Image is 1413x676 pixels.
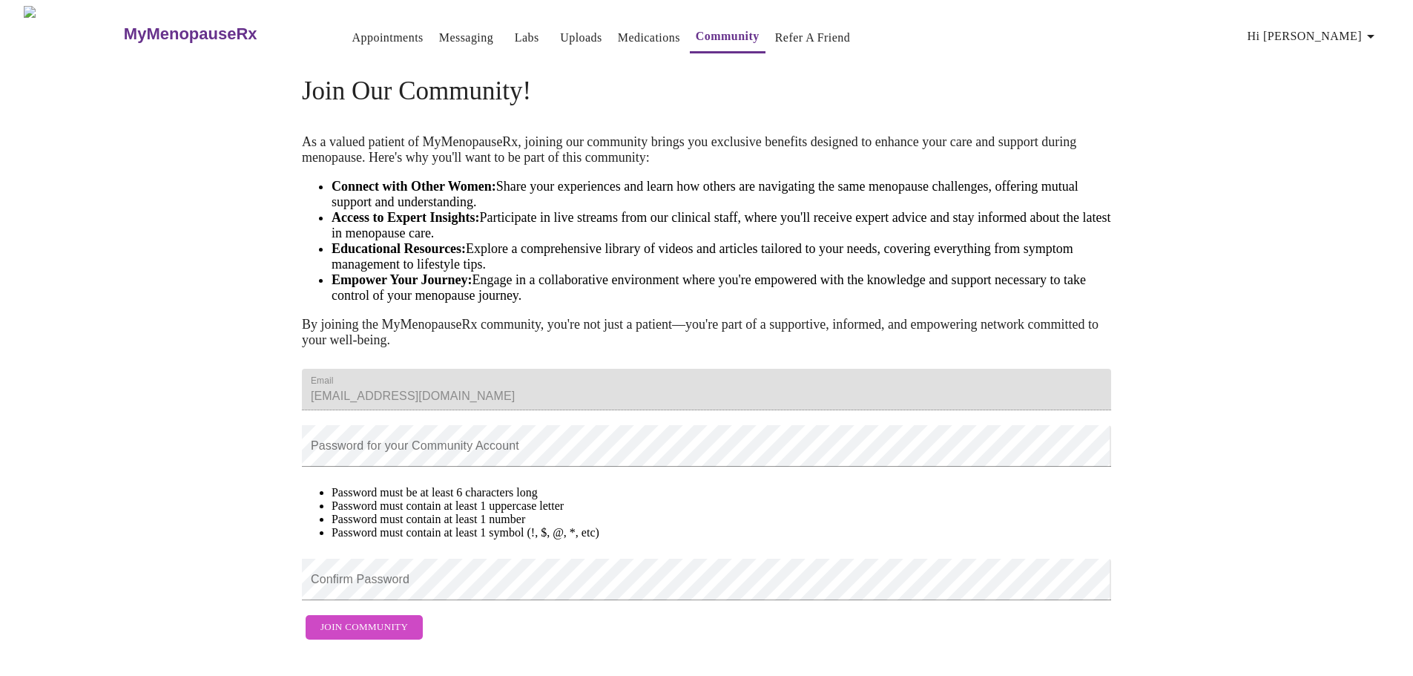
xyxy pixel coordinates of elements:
[332,241,1111,272] li: Explore a comprehensive library of videos and articles tailored to your needs, covering everythin...
[302,134,1111,165] p: As a valued patient of MyMenopauseRx, joining our community brings you exclusive benefits designe...
[320,619,408,636] span: Join Community
[332,179,496,194] strong: Connect with Other Women:
[690,22,765,53] button: Community
[1242,22,1386,51] button: Hi [PERSON_NAME]
[332,210,480,225] strong: Access to Expert Insights:
[433,23,499,53] button: Messaging
[332,513,1111,526] li: Password must contain at least 1 number
[1248,26,1380,47] span: Hi [PERSON_NAME]
[24,6,122,62] img: MyMenopauseRx Logo
[769,23,857,53] button: Refer a Friend
[515,27,539,48] a: Labs
[332,210,1111,241] li: Participate in live streams from our clinical staff, where you'll receive expert advice and stay ...
[618,27,680,48] a: Medications
[346,23,429,53] button: Appointments
[332,526,1111,539] li: Password must contain at least 1 symbol (!, $, @, *, etc)
[775,27,851,48] a: Refer a Friend
[332,241,466,256] strong: Educational Resources:
[332,486,1111,499] li: Password must be at least 6 characters long
[503,23,550,53] button: Labs
[612,23,686,53] button: Medications
[302,317,1111,348] p: By joining the MyMenopauseRx community, you're not just a patient—you're part of a supportive, in...
[560,27,602,48] a: Uploads
[332,272,472,287] strong: Empower Your Journey:
[124,24,257,44] h3: MyMenopauseRx
[439,27,493,48] a: Messaging
[332,272,1111,303] li: Engage in a collaborative environment where you're empowered with the knowledge and support neces...
[696,26,760,47] a: Community
[332,179,1111,210] li: Share your experiences and learn how others are navigating the same menopause challenges, offerin...
[302,76,1111,106] h4: Join Our Community!
[306,615,423,640] button: Join Community
[554,23,608,53] button: Uploads
[332,499,1111,513] li: Password must contain at least 1 uppercase letter
[352,27,424,48] a: Appointments
[122,8,316,60] a: MyMenopauseRx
